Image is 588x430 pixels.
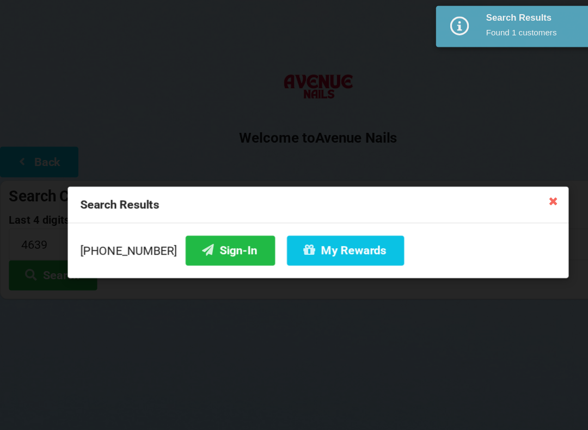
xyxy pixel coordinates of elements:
[74,218,514,245] div: [PHONE_NUMBER]
[265,218,373,245] button: My Rewards
[63,173,525,206] div: Search Results
[449,11,561,22] div: Search Results
[449,24,561,35] div: Found 1 customers
[171,218,254,245] button: Sign-In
